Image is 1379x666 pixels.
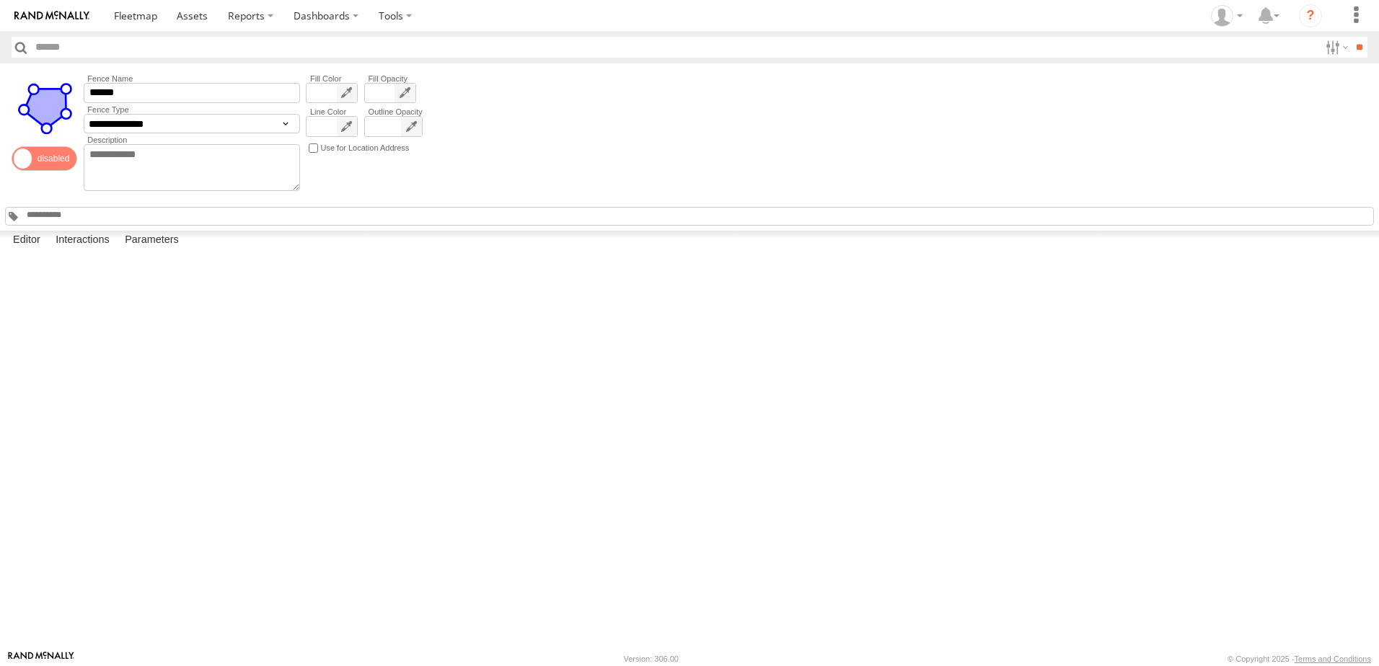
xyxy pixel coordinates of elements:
div: © Copyright 2025 - [1228,654,1371,663]
div: Version: 306.00 [624,654,679,663]
label: Fill Opacity [364,74,416,83]
img: rand-logo.svg [14,11,89,21]
label: Parameters [118,231,186,251]
label: Line Color [306,107,358,116]
span: Enable/Disable Status [12,146,77,171]
label: Editor [6,231,48,251]
label: Fence Type [84,105,300,114]
label: Description [84,136,300,144]
label: Fence Name [84,74,300,83]
label: Fill Color [306,74,358,83]
label: Outline Opacity [364,107,423,116]
label: Interactions [48,231,117,251]
div: Tahni-lee Vizzari [1206,5,1248,27]
label: Search Filter Options [1320,37,1351,58]
a: Terms and Conditions [1295,654,1371,663]
a: Visit our Website [8,652,74,666]
i: ? [1299,4,1322,27]
label: Use for Location Address [320,141,409,155]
